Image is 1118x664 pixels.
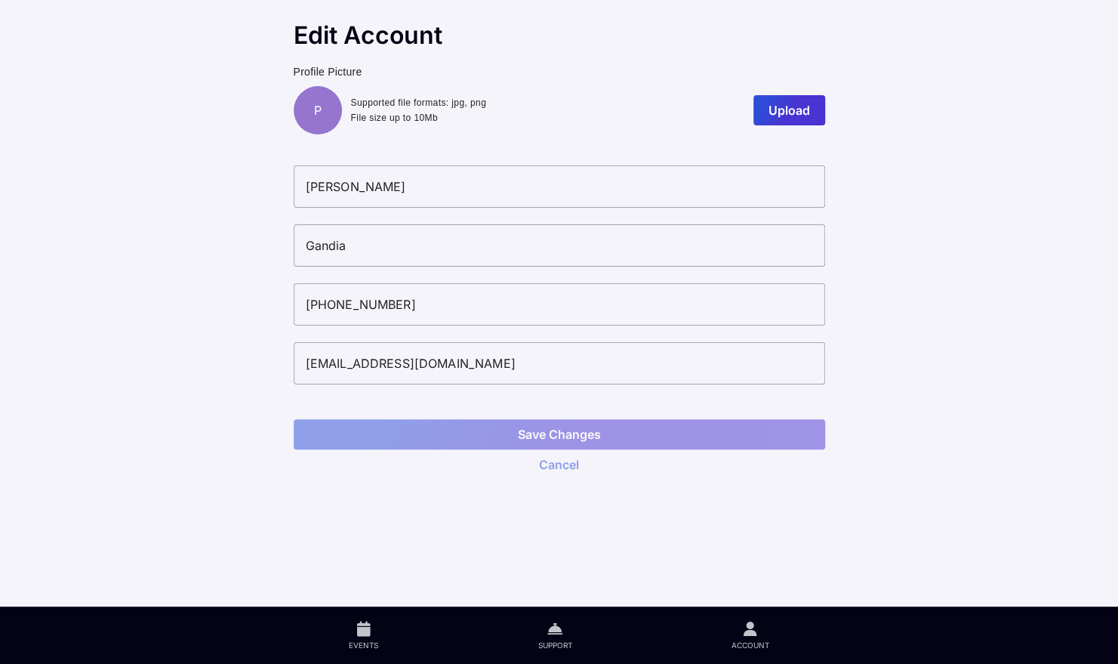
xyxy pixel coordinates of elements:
[351,95,487,110] p: Supported file formats: jpg, png
[294,342,825,385] input: Email
[294,283,825,326] input: Phone Number
[294,65,825,80] p: Profile Picture
[731,640,769,650] span: Account
[349,640,378,650] span: Events
[351,110,487,125] p: File size up to 10Mb
[294,224,825,267] input: Last Name
[458,607,651,664] a: Support
[537,640,571,650] span: Support
[314,103,322,118] span: P
[269,607,458,664] a: Events
[753,95,825,125] button: Upload
[294,449,825,480] button: Cancel
[651,607,849,664] a: Account
[294,419,825,449] button: Save Changes
[294,21,825,50] div: Edit Account
[294,165,825,208] input: First Name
